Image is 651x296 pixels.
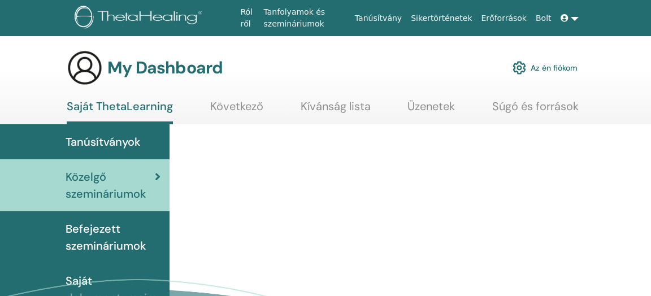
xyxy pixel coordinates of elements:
[66,220,160,254] span: Befejezett szemináriumok
[513,55,578,80] a: Az én fiókom
[531,8,556,29] a: Bolt
[259,2,350,34] a: Tanfolyamok és szemináriumok
[67,50,103,86] img: generic-user-icon.jpg
[75,6,206,31] img: logo.png
[406,8,476,29] a: Sikertörténetek
[210,99,263,121] a: Következő
[477,8,531,29] a: Erőforrások
[67,99,173,124] a: Saját ThetaLearning
[236,2,259,34] a: Ról ről
[66,168,155,202] span: Közelgő szemináriumok
[350,8,406,29] a: Tanúsítvány
[66,133,141,150] span: Tanúsítványok
[301,99,371,121] a: Kívánság lista
[107,58,223,78] h3: My Dashboard
[407,99,455,121] a: Üzenetek
[513,58,526,77] img: cog.svg
[492,99,579,121] a: Súgó és források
